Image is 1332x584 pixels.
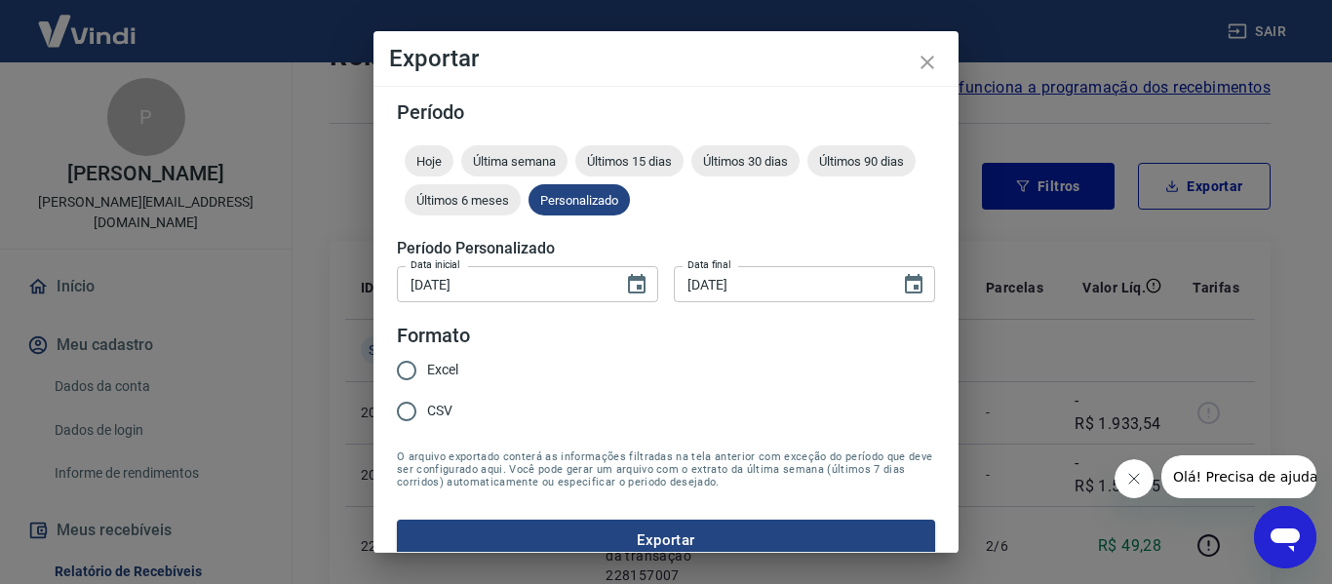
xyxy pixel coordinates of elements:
[1115,459,1154,498] iframe: Fechar mensagem
[575,154,684,169] span: Últimos 15 dias
[397,266,609,302] input: DD/MM/YYYY
[397,450,935,488] span: O arquivo exportado conterá as informações filtradas na tela anterior com exceção do período que ...
[461,154,568,169] span: Última semana
[397,102,935,122] h5: Período
[405,193,521,208] span: Últimos 6 meses
[1254,506,1316,568] iframe: Botão para abrir a janela de mensagens
[529,193,630,208] span: Personalizado
[529,184,630,215] div: Personalizado
[461,145,568,176] div: Última semana
[389,47,943,70] h4: Exportar
[411,257,460,272] label: Data inicial
[405,154,453,169] span: Hoje
[397,239,935,258] h5: Período Personalizado
[904,39,951,86] button: close
[807,145,916,176] div: Últimos 90 dias
[427,401,452,421] span: CSV
[405,145,453,176] div: Hoje
[427,360,458,380] span: Excel
[674,266,886,302] input: DD/MM/YYYY
[575,145,684,176] div: Últimos 15 dias
[894,265,933,304] button: Choose date, selected date is 19 de set de 2025
[691,145,800,176] div: Últimos 30 dias
[397,322,470,350] legend: Formato
[405,184,521,215] div: Últimos 6 meses
[1161,455,1316,498] iframe: Mensagem da empresa
[397,520,935,561] button: Exportar
[617,265,656,304] button: Choose date, selected date is 19 de set de 2025
[687,257,731,272] label: Data final
[691,154,800,169] span: Últimos 30 dias
[807,154,916,169] span: Últimos 90 dias
[12,14,164,29] span: Olá! Precisa de ajuda?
